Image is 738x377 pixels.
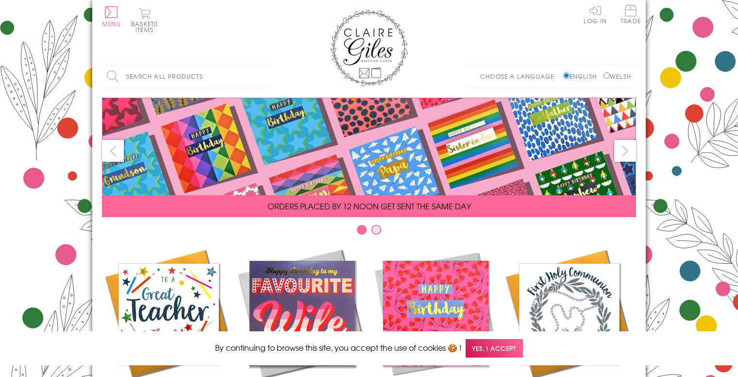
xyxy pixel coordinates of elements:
span: Yes, I accept [466,339,523,358]
button: Basket0 items [131,8,158,33]
input: Search [262,66,272,87]
label: Welsh [604,72,631,81]
div: Carousel Pagination [102,224,636,240]
img: Claire Giles Greetings Cards [330,10,408,86]
span: Menu [102,19,121,28]
input: Welsh [604,72,610,79]
span: 0 items [135,19,158,34]
p: Choose a language: [480,72,561,81]
input: Search all products [102,66,272,87]
button: Menu [102,6,121,27]
input: English [563,72,570,79]
button: prev [102,140,124,162]
button: Carousel Page 2 [371,225,381,235]
a: Log In [584,5,607,24]
button: Carousel Page 1 (Current Slide) [357,225,367,235]
a: Trade [621,5,641,26]
span: Trade [621,5,641,24]
label: English [563,72,602,81]
span: ORDERS PLACED BY 12 NOON GET SENT THE SAME DAY [268,200,471,212]
button: next [614,140,636,162]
